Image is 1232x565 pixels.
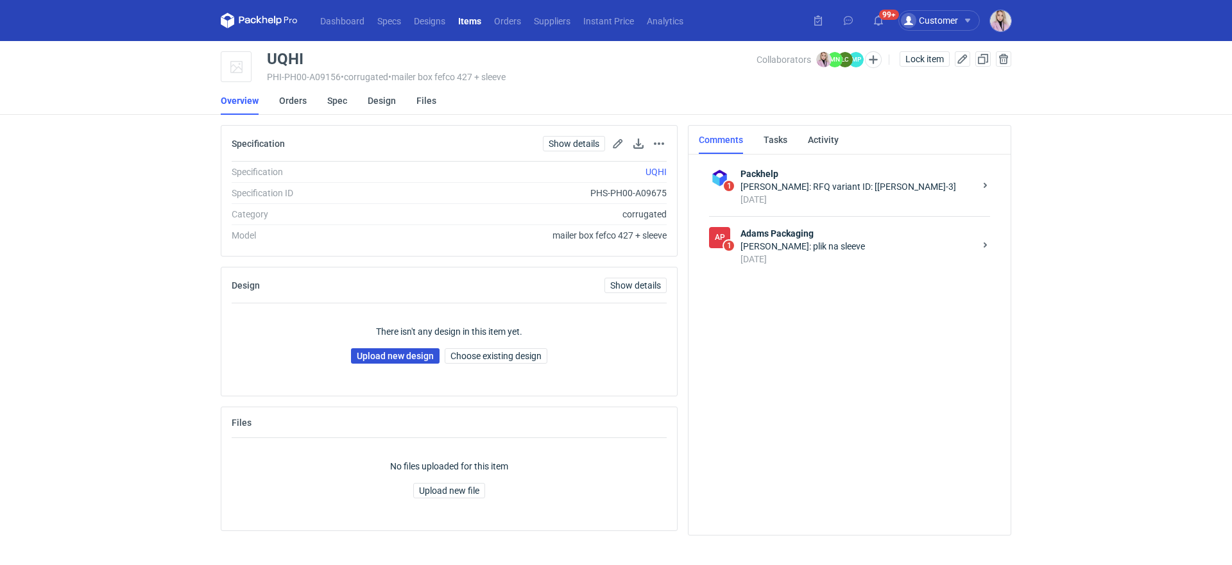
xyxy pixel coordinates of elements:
span: Choose existing design [450,351,542,360]
a: Show details [543,136,605,151]
p: There isn't any design in this item yet. [376,325,522,338]
a: Spec [327,87,347,115]
a: Instant Price [577,13,640,28]
div: Model [232,229,406,242]
div: UQHI [267,51,304,67]
div: [DATE] [740,193,975,206]
div: Specification ID [232,187,406,199]
a: Suppliers [527,13,577,28]
img: Klaudia Wiśniewska [990,10,1011,31]
div: PHI-PH00-A09156 [267,72,757,82]
div: Specification [232,165,406,178]
span: • mailer box fefco 427 + sleeve [388,72,506,82]
button: Actions [651,136,667,151]
img: Klaudia Wiśniewska [816,52,832,67]
button: Customer [898,10,990,31]
div: [PERSON_NAME]: RFQ variant ID: [[PERSON_NAME]-3] [740,180,975,193]
svg: Packhelp Pro [221,13,298,28]
a: Orders [279,87,307,115]
figcaption: MP [848,52,864,67]
button: Edit item [955,51,970,67]
div: corrugated [406,208,667,221]
a: Show details [604,278,667,293]
h2: Design [232,280,260,291]
img: Packhelp [709,167,730,189]
figcaption: ŁC [837,52,853,67]
a: Files [416,87,436,115]
div: Customer [901,13,958,28]
a: Overview [221,87,259,115]
button: Edit collaborators [865,51,882,68]
span: • corrugated [341,72,388,82]
div: Category [232,208,406,221]
a: Comments [699,126,743,154]
span: 1 [724,181,734,191]
div: mailer box fefco 427 + sleeve [406,229,667,242]
a: Activity [808,126,839,154]
button: 99+ [868,10,889,31]
div: PHS-PH00-A09675 [406,187,667,199]
a: Orders [488,13,527,28]
a: Specs [371,13,407,28]
div: [DATE] [740,253,975,266]
a: Design [368,87,396,115]
figcaption: AP [709,227,730,248]
strong: Packhelp [740,167,975,180]
strong: Adams Packaging [740,227,975,240]
p: No files uploaded for this item [390,460,508,473]
button: Edit spec [610,136,626,151]
a: UQHI [646,167,667,177]
button: Duplicate Item [975,51,991,67]
button: Choose existing design [445,348,547,364]
a: Dashboard [314,13,371,28]
div: [PERSON_NAME]: plik na sleeve [740,240,975,253]
a: Upload new design [351,348,440,364]
a: Items [452,13,488,28]
button: Lock item [900,51,950,67]
a: Tasks [764,126,787,154]
button: Upload new file [413,483,485,498]
div: Adams Packaging [709,227,730,248]
span: Lock item [905,55,944,63]
a: Designs [407,13,452,28]
span: Upload new file [419,486,479,495]
button: Delete item [996,51,1011,67]
h2: Specification [232,139,285,149]
figcaption: MN [827,52,843,67]
button: Download specification [631,136,646,151]
a: Analytics [640,13,690,28]
h2: Files [232,417,252,428]
span: Collaborators [757,55,811,65]
span: 1 [724,240,734,251]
